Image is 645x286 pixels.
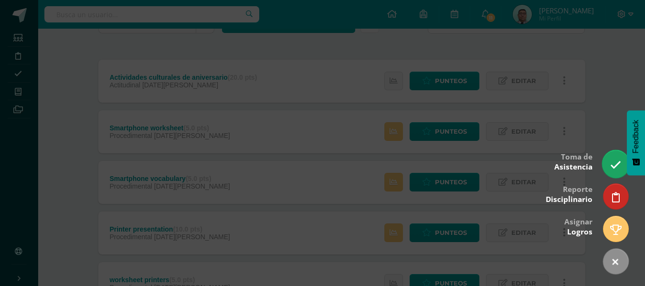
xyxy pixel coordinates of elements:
button: Feedback - Mostrar encuesta [627,110,645,175]
div: Toma de [554,146,592,177]
span: Asistencia [554,162,592,172]
div: Reporte [546,178,592,209]
div: Asignar [564,211,592,242]
span: Feedback [632,120,640,153]
span: Disciplinario [546,194,592,204]
span: Logros [567,227,592,237]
